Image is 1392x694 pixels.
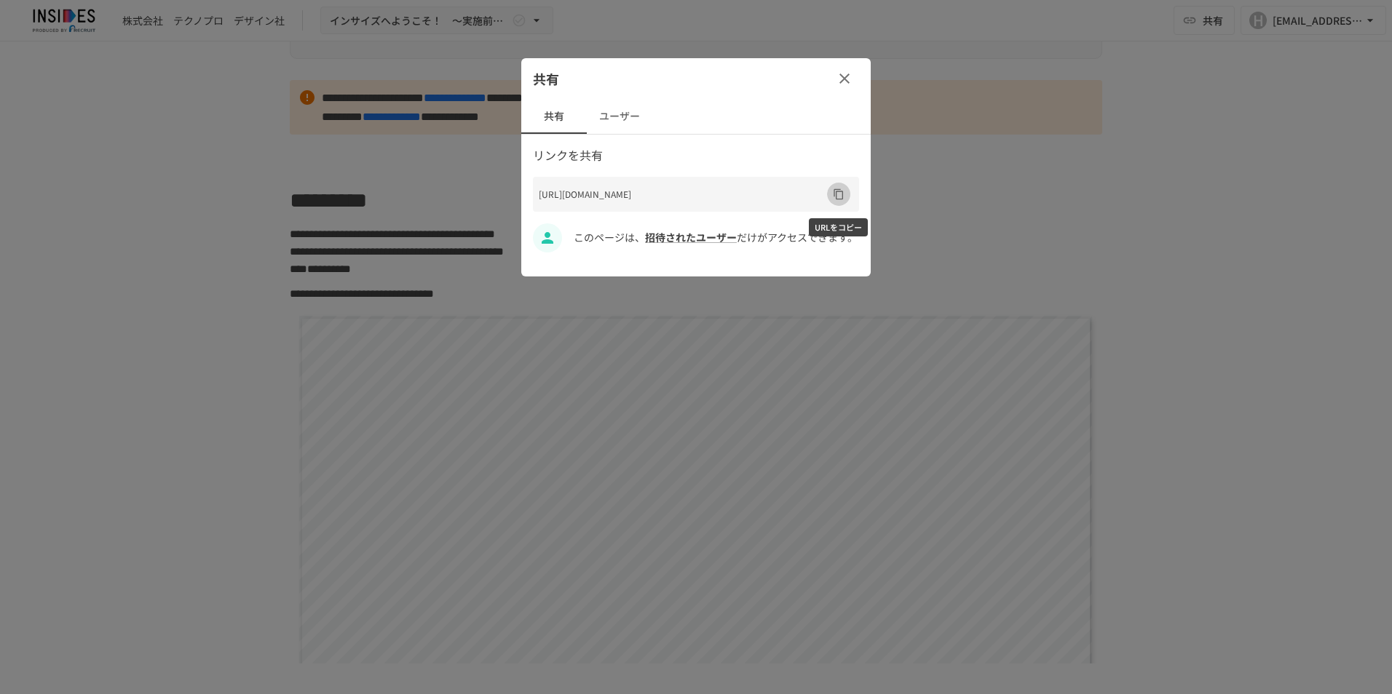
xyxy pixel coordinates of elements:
[827,183,850,206] button: URLをコピー
[587,99,652,134] button: ユーザー
[539,187,827,201] p: [URL][DOMAIN_NAME]
[533,146,859,165] p: リンクを共有
[809,218,868,236] div: URLをコピー
[521,99,587,134] button: 共有
[521,58,871,99] div: 共有
[574,229,859,245] p: このページは、 だけがアクセスできます。
[645,230,737,244] a: 招待されたユーザー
